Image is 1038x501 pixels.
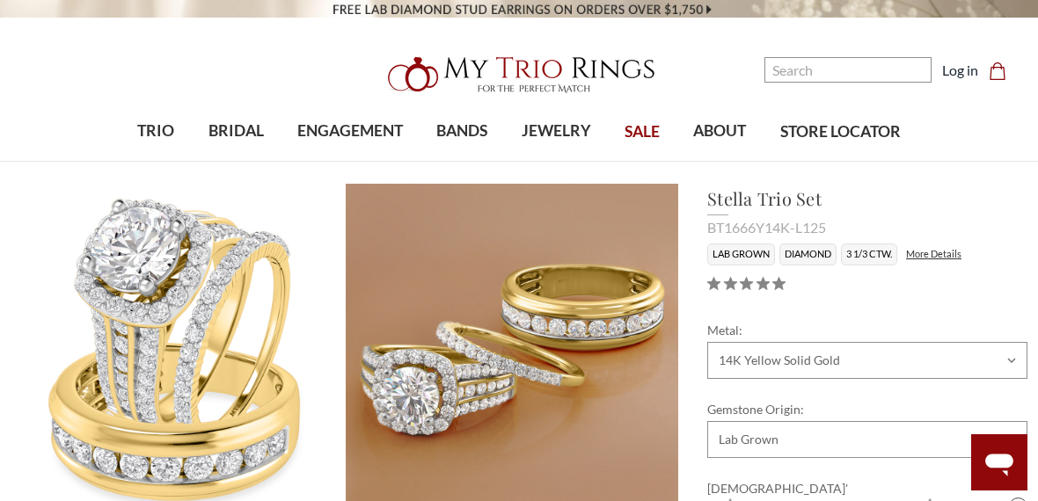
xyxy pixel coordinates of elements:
div: BT1666Y14K-L125 [707,217,1027,238]
a: My Trio Rings [301,47,737,103]
a: More Details [906,248,961,259]
button: submenu toggle [147,160,164,162]
a: Cart with 0 items [989,60,1017,81]
span: STORE LOCATOR [780,120,901,143]
a: BANDS [420,103,504,160]
h1: Stella Trio Set [707,185,1027,212]
span: SALE [625,120,660,143]
a: JEWELRY [505,103,608,160]
span: JEWELRY [522,120,591,142]
a: ENGAGEMENT [281,103,420,160]
label: Metal: [707,321,1027,339]
a: TRIO [121,103,191,160]
a: BRIDAL [191,103,280,160]
input: Search [764,57,932,83]
img: My Trio Rings [378,47,660,103]
span: TRIO [137,120,174,142]
label: Gemstone Origin: [707,400,1027,418]
a: Log in [942,60,978,81]
li: Lab Grown [707,243,775,265]
svg: cart.cart_preview [989,62,1006,80]
a: ABOUT [676,103,763,160]
li: 3 1/3 CTW. [841,243,897,265]
button: submenu toggle [453,160,471,162]
button: submenu toggle [547,160,565,162]
a: STORE LOCATOR [764,104,917,161]
span: ABOUT [693,120,746,142]
button: submenu toggle [341,160,359,162]
button: submenu toggle [711,160,728,162]
button: submenu toggle [227,160,245,162]
span: BRIDAL [208,120,264,142]
a: SALE [608,104,676,161]
span: BANDS [436,120,487,142]
span: ENGAGEMENT [297,120,403,142]
li: Diamond [779,243,837,265]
